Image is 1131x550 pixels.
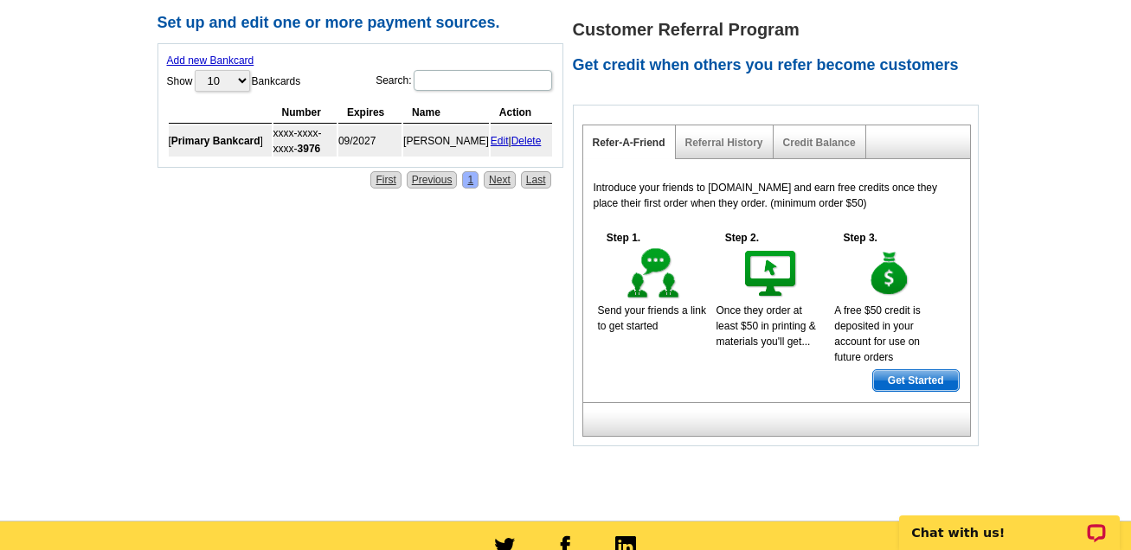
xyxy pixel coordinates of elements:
h5: Step 1. [598,230,650,246]
a: 1 [462,171,479,189]
a: Last [521,171,551,189]
td: [PERSON_NAME] [403,125,489,157]
h5: Step 2. [716,230,768,246]
h5: Step 3. [834,230,886,246]
img: step-1.gif [624,246,684,303]
span: A free $50 credit is deposited in your account for use on future orders [834,304,920,363]
input: Search: [414,70,552,91]
span: Send your friends a link to get started [598,304,706,332]
img: step-3.gif [860,246,920,303]
select: ShowBankcards [195,70,250,92]
span: Once they order at least $50 in printing & materials you'll get... [716,304,815,348]
h2: Set up and edit one or more payment sources. [157,14,573,33]
a: Refer-A-Friend [593,137,665,149]
b: Primary Bankcard [171,135,260,147]
a: Get Started [872,369,960,392]
label: Search: [376,68,553,93]
h1: Customer Referral Program [573,21,988,39]
td: [ ] [169,125,272,157]
a: Previous [407,171,458,189]
td: | [491,125,552,157]
h2: Get credit when others you refer become customers [573,56,988,75]
span: Get Started [873,370,959,391]
label: Show Bankcards [167,68,301,93]
a: Edit [491,135,509,147]
iframe: LiveChat chat widget [888,496,1131,550]
a: Add new Bankcard [167,54,254,67]
th: Name [403,102,489,124]
a: Credit Balance [783,137,856,149]
th: Number [273,102,337,124]
a: Next [484,171,516,189]
img: step-2.gif [742,246,801,303]
td: 09/2027 [338,125,402,157]
td: xxxx-xxxx-xxxx- [273,125,337,157]
strong: 3976 [298,143,321,155]
a: Delete [511,135,542,147]
a: Referral History [685,137,763,149]
p: Introduce your friends to [DOMAIN_NAME] and earn free credits once they place their first order w... [594,180,960,211]
th: Expires [338,102,402,124]
a: First [370,171,401,189]
th: Action [491,102,552,124]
